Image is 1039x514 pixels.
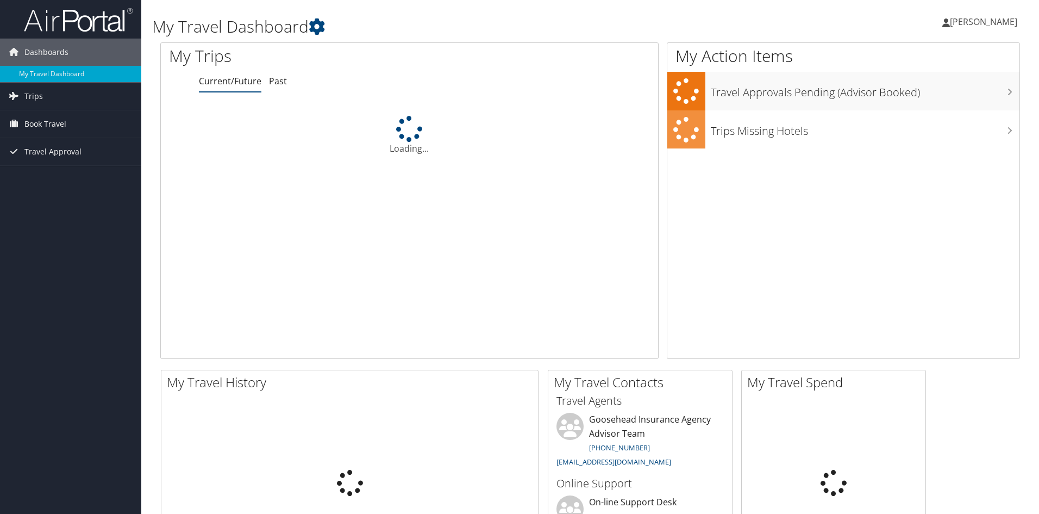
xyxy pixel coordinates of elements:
[667,72,1019,110] a: Travel Approvals Pending (Advisor Booked)
[667,45,1019,67] h1: My Action Items
[711,79,1019,100] h3: Travel Approvals Pending (Advisor Booked)
[667,110,1019,149] a: Trips Missing Hotels
[950,16,1017,28] span: [PERSON_NAME]
[556,457,671,467] a: [EMAIL_ADDRESS][DOMAIN_NAME]
[589,443,650,453] a: [PHONE_NUMBER]
[167,373,538,392] h2: My Travel History
[747,373,925,392] h2: My Travel Spend
[942,5,1028,38] a: [PERSON_NAME]
[24,138,82,165] span: Travel Approval
[711,118,1019,139] h3: Trips Missing Hotels
[199,75,261,87] a: Current/Future
[269,75,287,87] a: Past
[556,393,724,408] h3: Travel Agents
[161,116,658,155] div: Loading...
[554,373,732,392] h2: My Travel Contacts
[24,7,133,33] img: airportal-logo.png
[169,45,443,67] h1: My Trips
[24,83,43,110] span: Trips
[556,476,724,491] h3: Online Support
[551,413,729,471] li: Goosehead Insurance Agency Advisor Team
[152,15,736,38] h1: My Travel Dashboard
[24,110,66,138] span: Book Travel
[24,39,68,66] span: Dashboards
